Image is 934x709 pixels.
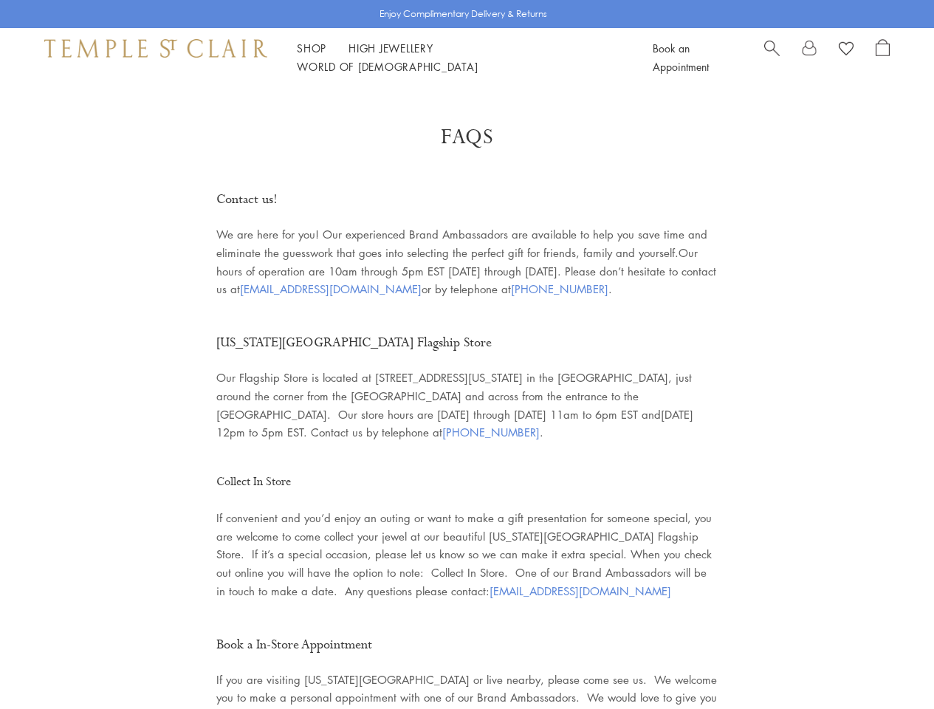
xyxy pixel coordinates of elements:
a: World of [DEMOGRAPHIC_DATA]World of [DEMOGRAPHIC_DATA] [297,59,478,74]
a: View Wishlist [839,39,854,61]
h2: Book a In-Store Appointment [216,633,718,657]
h2: Contact us! [216,188,718,212]
a: Book an Appointment [653,41,709,74]
a: Open Shopping Bag [876,39,890,76]
a: High JewelleryHigh Jewellery [348,41,433,55]
span: If convenient and you’d enjoy an outing or want to make a gift presentation for someone special, ... [216,510,712,598]
span: Our Flagship Store is located at [STREET_ADDRESS][US_STATE] in the [GEOGRAPHIC_DATA], just around... [216,370,693,439]
p: Enjoy Complimentary Delivery & Returns [380,7,547,21]
a: [PHONE_NUMBER] [511,281,608,296]
a: [EMAIL_ADDRESS][DOMAIN_NAME] [240,281,422,296]
nav: Main navigation [297,39,619,76]
h1: FAQs [59,124,875,151]
p: We are here for you! Our experienced Brand Ambassadors are available to help you save time and el... [216,225,718,298]
a: ShopShop [297,41,326,55]
a: Search [764,39,780,76]
a: [EMAIL_ADDRESS][DOMAIN_NAME] [490,583,671,598]
h3: Collect In Store [216,471,718,493]
h2: [US_STATE][GEOGRAPHIC_DATA] Flagship Store [216,331,718,355]
span: . [442,425,543,439]
img: Temple St. Clair [44,39,267,57]
a: [PHONE_NUMBER] [442,425,540,439]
